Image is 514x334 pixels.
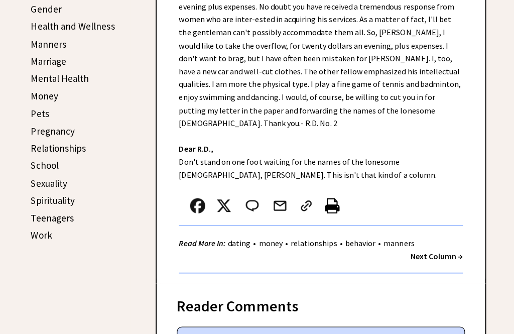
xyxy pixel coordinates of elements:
[32,55,67,67] a: Marriage
[272,197,287,212] img: mail.png
[32,124,75,136] a: Pregnancy
[177,293,463,309] div: Reader Comments
[255,237,284,247] a: money
[216,197,231,212] img: x_small.png
[341,237,376,247] a: behavior
[32,158,59,170] a: School
[179,237,225,247] strong: Read More In:
[32,38,67,50] a: Manners
[32,72,89,84] a: Mental Health
[179,236,415,248] div: • • • •
[190,197,205,212] img: facebook.png
[298,197,313,212] img: link_02.png
[32,228,53,240] a: Work
[225,237,252,247] a: dating
[32,20,115,32] a: Health and Wellness
[32,210,74,222] a: Teenagers
[32,106,50,119] a: Pets
[32,141,86,153] a: Relationships
[324,197,338,212] img: printer%20icon.png
[32,176,68,188] a: Sexuality
[287,237,338,247] a: relationships
[179,143,213,153] strong: Dear R.D.,
[32,193,75,205] a: Spirituality
[409,249,461,259] a: Next Column →
[32,89,59,101] a: Money
[32,3,62,15] a: Gender
[379,237,415,247] a: manners
[243,197,260,212] img: message_round%202.png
